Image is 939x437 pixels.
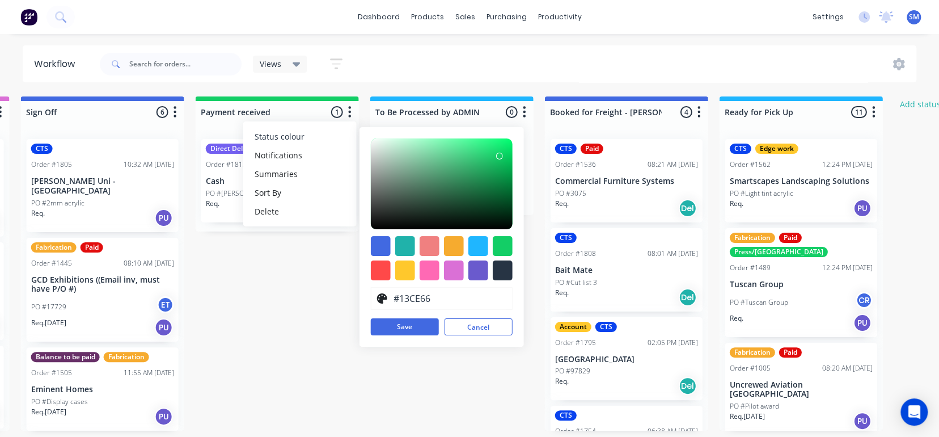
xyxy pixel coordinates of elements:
div: Order #1808 [555,249,596,259]
p: Req. [206,199,219,209]
button: Cancel [445,318,513,335]
div: CR [856,292,873,309]
div: Open Intercom Messenger [900,398,928,426]
p: PO #2mm acrylic [31,198,84,208]
div: #da70d6 [444,260,464,280]
div: productivity [532,9,587,26]
p: Smartscapes Landscaping Solutions [730,177,873,186]
div: Balance to be paid [31,352,100,362]
div: CTSEdge workOrder #156212:24 PM [DATE]Smartscapes Landscaping SolutionsPO #Light tint acrylicReq.PU [725,139,877,222]
p: PO #97829 [555,366,590,376]
div: PU [853,314,872,332]
div: #ff69b4 [420,260,439,280]
p: PO #17729 [31,302,66,312]
div: #6a5acd [468,260,488,280]
div: PU [853,199,872,217]
p: Req. [DATE] [31,318,66,328]
div: Order #1005 [730,363,771,373]
div: #f08080 [420,236,439,256]
div: Fabrication [104,352,149,362]
div: Workflow [34,57,81,71]
div: #13ce66 [493,236,513,256]
p: PO #3075 [555,188,586,199]
div: AccountCTSOrder #179502:05 PM [DATE][GEOGRAPHIC_DATA]PO #97829Req.Del [551,317,703,401]
p: GCD Exhibitions ((Email inv, must have P/O #) [31,275,174,295]
div: CTS [730,144,751,154]
p: PO #Cut list 3 [555,278,597,288]
div: 08:21 AM [DATE] [648,159,698,170]
div: CTS [595,322,617,332]
p: Req. [DATE] [730,411,765,422]
div: CTS [555,233,577,243]
div: Paid [779,233,802,243]
div: Account [555,322,591,332]
button: Save [371,318,439,335]
div: settings [807,9,849,26]
div: Order #1754 [555,426,596,436]
p: Req. [555,199,569,209]
div: sales [450,9,481,26]
div: Order #1489 [730,263,771,273]
div: #1fb6ff [468,236,488,256]
div: Order #1445 [31,258,72,268]
div: Paid [81,242,103,253]
div: Fabrication [730,233,775,243]
div: 11:55 AM [DATE] [124,368,174,378]
div: 08:20 AM [DATE] [822,363,873,373]
div: Del [679,288,697,306]
div: CTS [555,410,577,421]
button: Notifications [243,146,357,165]
div: 08:01 AM [DATE] [648,249,698,259]
div: products [405,9,450,26]
p: PO #Light tint acrylic [730,188,793,199]
div: Fabrication [730,347,775,358]
div: Paid [581,144,603,154]
button: Summaries [243,165,357,183]
div: 08:10 AM [DATE] [124,258,174,268]
button: Status colour [243,127,357,146]
div: Order #1805 [31,159,72,170]
div: PU [155,407,173,426]
p: PO #Pilot award [730,401,779,411]
div: CTS [555,144,577,154]
div: #20b2aa [395,236,415,256]
p: Req. [DATE] [31,407,66,417]
div: Edge work [755,144,798,154]
img: Factory [20,9,37,26]
p: PO #Tuscan Group [730,297,788,308]
div: Direct Delivery [206,144,263,154]
div: Order #1536 [555,159,596,170]
div: #273444 [493,260,513,280]
div: FabricationPaidPress/[GEOGRAPHIC_DATA]Order #148912:24 PM [DATE]Tuscan GroupPO #Tuscan GroupCRReq.PU [725,228,877,337]
p: PO #Display cases [31,397,88,407]
div: 10:32 AM [DATE] [124,159,174,170]
div: PU [155,318,173,337]
div: Order #1812 [206,159,247,170]
p: Uncrewed Aviation [GEOGRAPHIC_DATA] [730,380,873,400]
div: FabricationPaidOrder #100508:20 AM [DATE]Uncrewed Aviation [GEOGRAPHIC_DATA]PO #Pilot awardReq.[D... [725,343,877,436]
div: Direct DeliveryFull SheetsOrder #181201:30 PM [DATE]CashPO #[PERSON_NAME]Req.Del [201,139,353,222]
div: ET [157,296,174,313]
div: Order #1562 [730,159,771,170]
div: Del [679,377,697,395]
p: Req. [730,313,743,323]
div: Order #1505 [31,368,72,378]
div: Balance to be paidFabricationOrder #150511:55 AM [DATE]Eminent HomesPO #Display casesReq.[DATE]PU [27,347,179,431]
div: #ffc82c [395,260,415,280]
p: Tuscan Group [730,280,873,289]
p: Req. [730,199,743,209]
div: Press/[GEOGRAPHIC_DATA] [730,247,828,257]
div: CTSOrder #180808:01 AM [DATE]Bait MatePO #Cut list 3Req.Del [551,228,703,312]
div: CTSPaidOrder #153608:21 AM [DATE]Commercial Furniture SystemsPO #3075Req.Del [551,139,703,222]
div: Del [679,199,697,217]
span: Status colour [255,131,304,142]
div: Fabrication [31,242,77,253]
div: #f6ab2f [444,236,464,256]
div: 12:24 PM [DATE] [822,159,873,170]
input: Search for orders... [129,53,242,75]
button: Sort By [243,183,357,202]
div: PU [853,412,872,430]
p: [PERSON_NAME] Uni - [GEOGRAPHIC_DATA] [31,177,174,196]
p: Req. [555,376,569,386]
div: 12:24 PM [DATE] [822,263,873,273]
